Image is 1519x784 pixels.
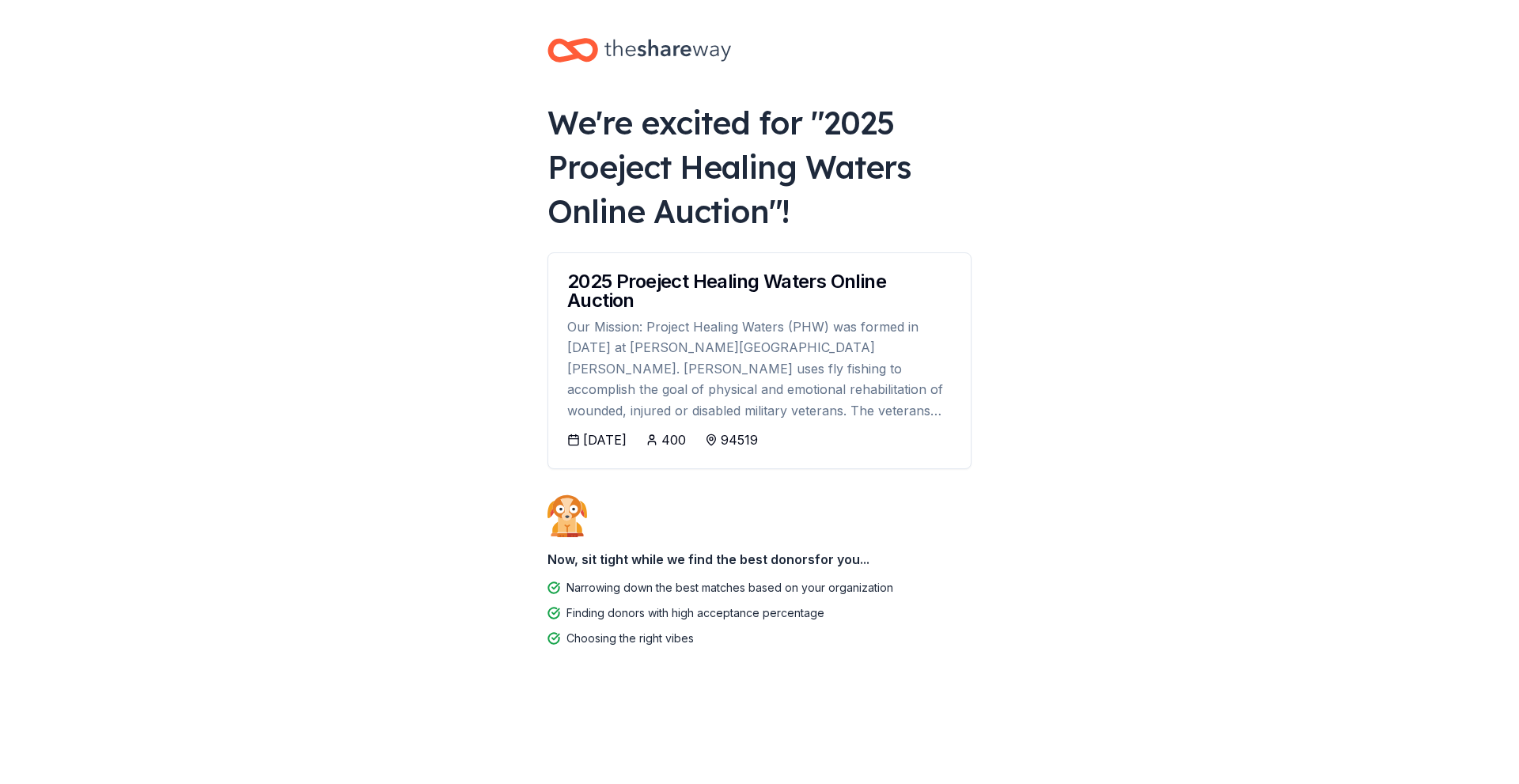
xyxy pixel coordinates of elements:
[547,100,972,233] div: We're excited for " 2025 Proeject Healing Waters Online Auction "!
[566,578,893,597] div: Narrowing down the best matches based on your organization
[566,629,694,648] div: Choosing the right vibes
[566,604,824,623] div: Finding donors with high acceptance percentage
[567,272,952,310] div: 2025 Proeject Healing Waters Online Auction
[583,430,627,449] div: [DATE]
[721,430,758,449] div: 94519
[547,543,972,575] div: Now, sit tight while we find the best donors for you...
[661,430,686,449] div: 400
[547,494,587,537] img: Dog waiting patiently
[567,316,952,421] div: Our Mission: Project Healing Waters (PHW) was formed in [DATE] at [PERSON_NAME][GEOGRAPHIC_DATA][...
